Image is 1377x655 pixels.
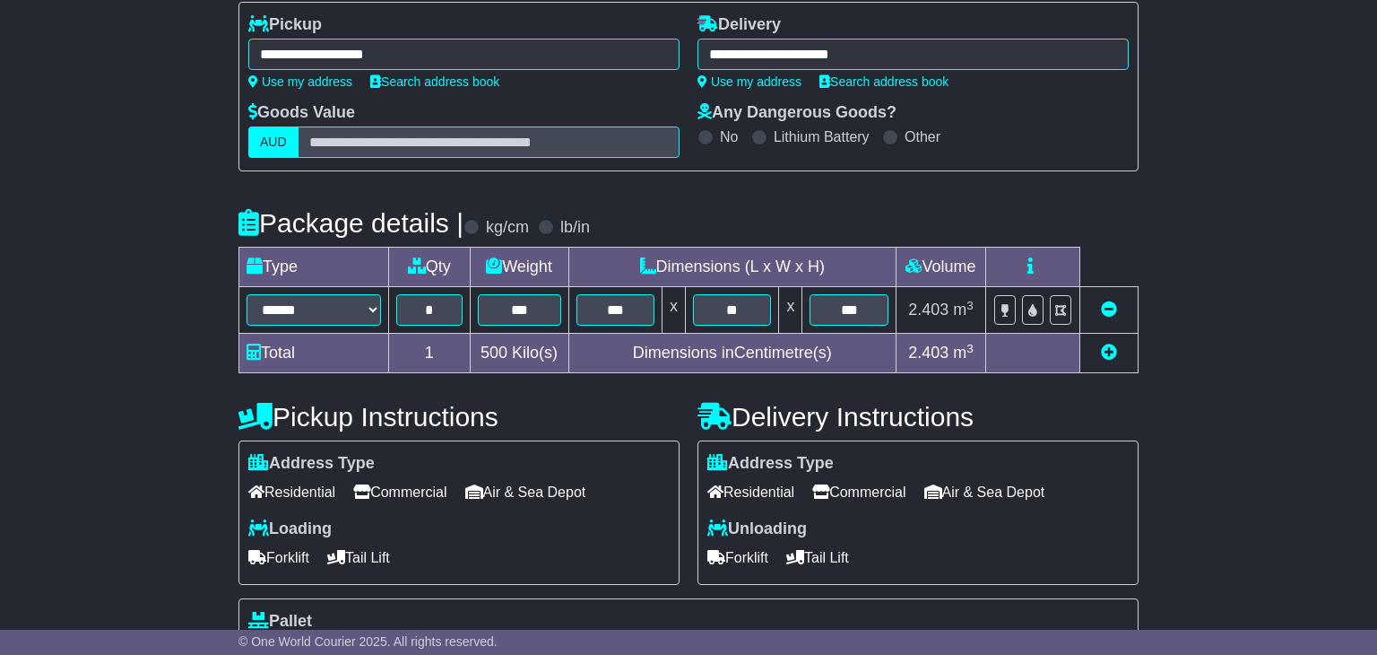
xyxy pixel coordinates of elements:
[663,287,686,334] td: x
[1101,301,1117,319] a: Remove this item
[470,248,568,287] td: Weight
[239,334,389,373] td: Total
[908,301,948,319] span: 2.403
[953,301,974,319] span: m
[327,544,390,572] span: Tail Lift
[238,634,498,649] span: © One World Courier 2025. All rights reserved.
[389,334,471,373] td: 1
[966,342,974,355] sup: 3
[248,612,312,632] label: Pallet
[248,74,352,89] a: Use my address
[238,208,463,238] h4: Package details |
[353,478,446,506] span: Commercial
[707,520,807,539] label: Unloading
[465,478,586,506] span: Air & Sea Depot
[707,454,834,474] label: Address Type
[248,520,332,539] label: Loading
[908,344,948,362] span: 2.403
[486,218,529,238] label: kg/cm
[568,248,896,287] td: Dimensions (L x W x H)
[248,127,299,158] label: AUD
[707,478,794,506] span: Residential
[370,74,499,89] a: Search address book
[248,544,309,572] span: Forklift
[779,287,802,334] td: x
[966,299,974,312] sup: 3
[568,334,896,373] td: Dimensions in Centimetre(s)
[697,103,896,123] label: Any Dangerous Goods?
[819,74,948,89] a: Search address book
[697,15,781,35] label: Delivery
[238,402,680,432] h4: Pickup Instructions
[720,128,738,145] label: No
[953,344,974,362] span: m
[707,544,768,572] span: Forklift
[924,478,1045,506] span: Air & Sea Depot
[697,74,801,89] a: Use my address
[697,402,1139,432] h4: Delivery Instructions
[248,478,335,506] span: Residential
[248,103,355,123] label: Goods Value
[470,334,568,373] td: Kilo(s)
[239,248,389,287] td: Type
[774,128,870,145] label: Lithium Battery
[560,218,590,238] label: lb/in
[481,344,507,362] span: 500
[812,478,905,506] span: Commercial
[248,454,375,474] label: Address Type
[248,15,322,35] label: Pickup
[896,248,985,287] td: Volume
[1101,344,1117,362] a: Add new item
[905,128,940,145] label: Other
[389,248,471,287] td: Qty
[786,544,849,572] span: Tail Lift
